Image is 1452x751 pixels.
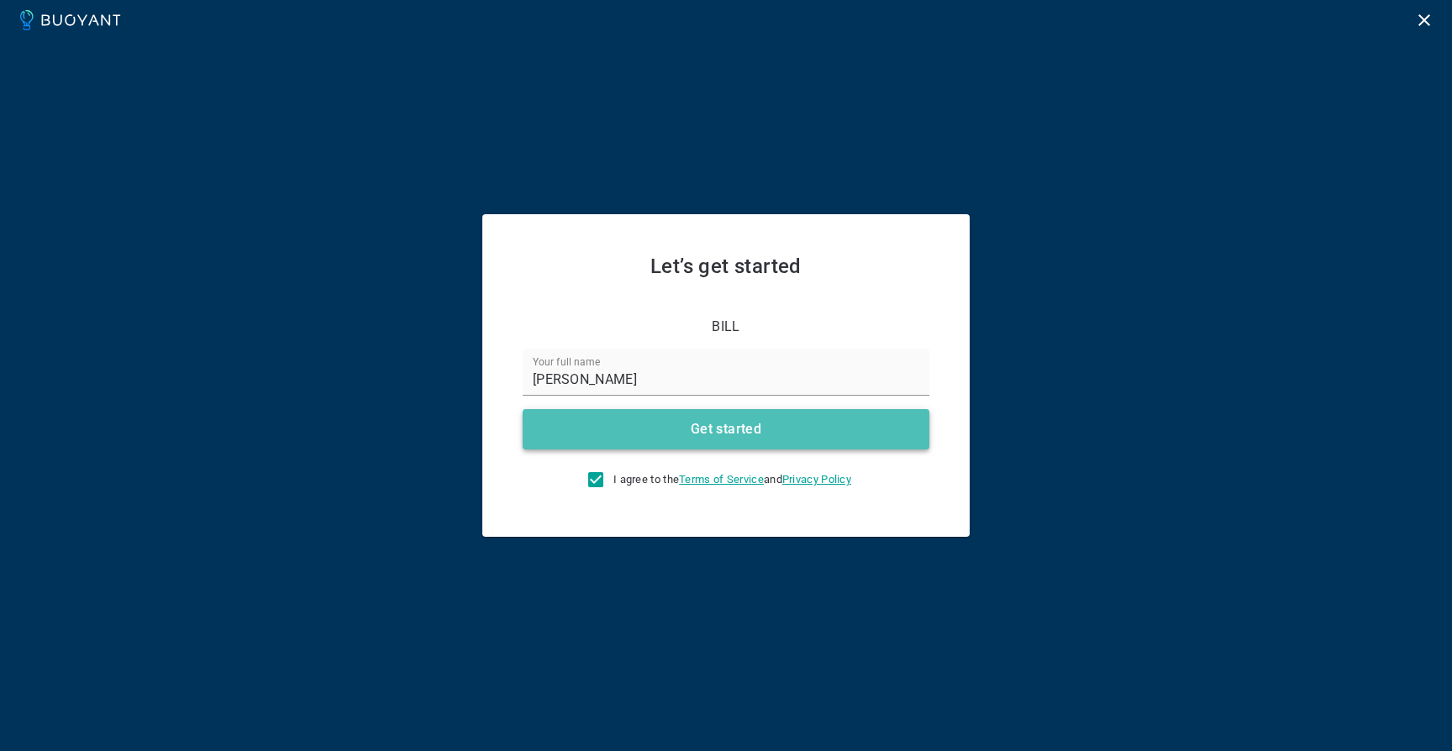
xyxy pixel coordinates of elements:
[523,409,929,449] button: Get started
[523,255,929,278] h2: Let’s get started
[1410,11,1439,27] a: Logout
[679,473,764,486] a: Terms of Service
[712,318,739,335] p: BILL
[691,421,761,438] h4: Get started
[613,473,851,486] span: I agree to the and
[782,473,851,486] a: Privacy Policy
[533,354,600,369] label: Your full name
[1410,6,1439,34] button: Logout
